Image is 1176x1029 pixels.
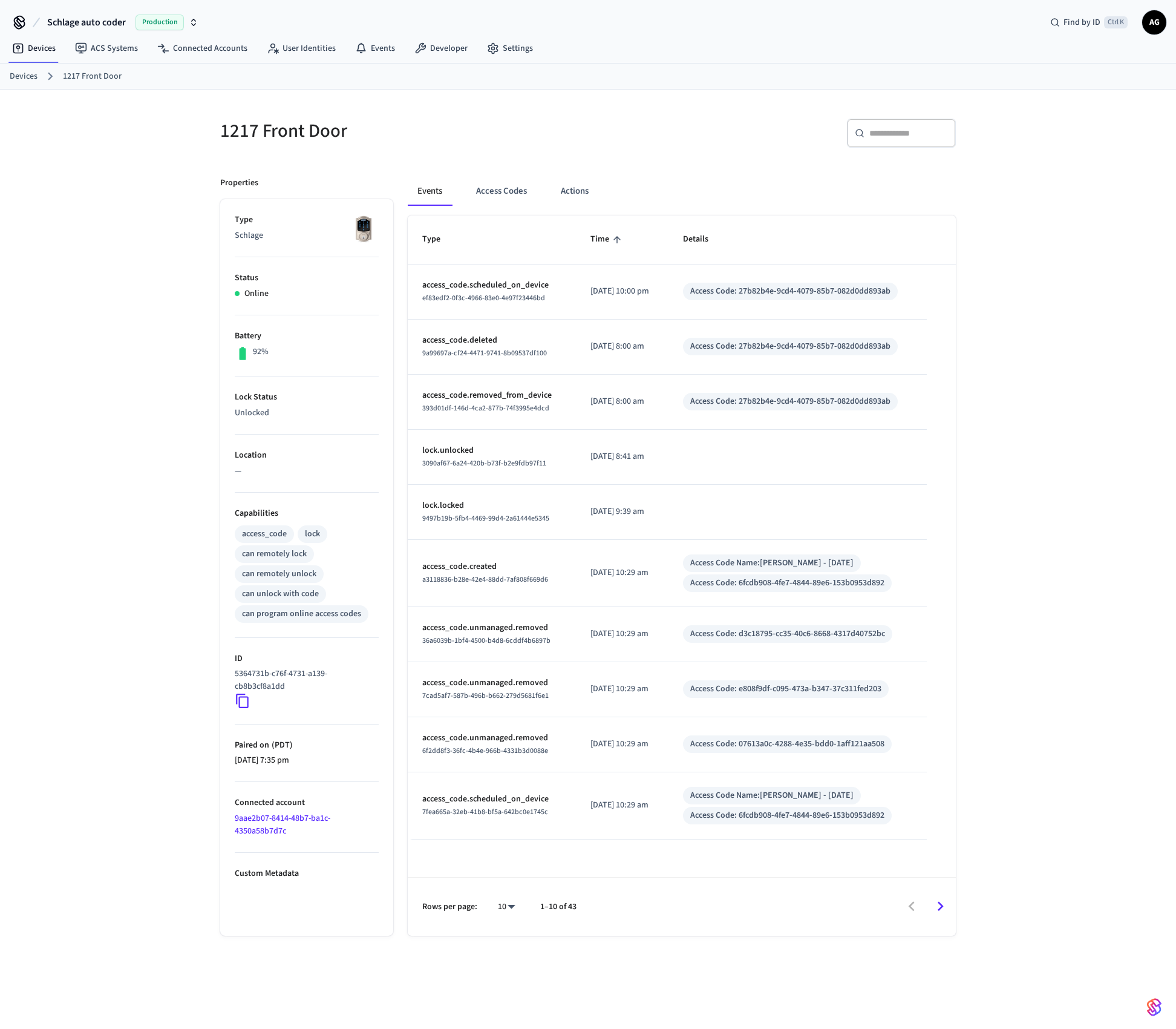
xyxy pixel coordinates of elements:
p: access_code.removed_from_device [422,389,561,402]
div: 10 [492,898,521,916]
div: Find by IDCtrl K [1040,12,1137,33]
span: AG [1143,12,1165,33]
span: ( PDT ) [269,739,293,751]
button: Go to next page [926,892,955,921]
div: Access Code: 27b82b4e-9cd4-4079-85b7-082d0dd893ab [690,340,890,353]
span: 9497b19b-5fb4-4469-99d4-2a61444e5345 [422,513,549,524]
p: Capabilities [235,507,379,520]
img: Schlage Sense Smart Deadbolt with Camelot Trim, Front [348,214,379,244]
span: Ctrl K [1104,16,1128,28]
div: Access Code: 07613a0c-4288-4e35-bdd0-1aff121aa508 [690,738,884,751]
div: Access Code: 6fcdb908-4fe7-4844-89e6-153b0953d892 [690,577,884,590]
div: can program online access codes [242,608,361,620]
div: can remotely lock [242,548,307,561]
p: Lock Status [235,391,379,404]
p: [DATE] 8:41 am [590,450,655,463]
p: 5364731b-c76f-4731-a139-cb8b3cf8a1dd [235,668,374,693]
p: access_code.scheduled_on_device [422,279,561,292]
a: Events [345,38,405,59]
a: Settings [477,38,543,59]
p: access_code.unmanaged.removed [422,622,561,634]
p: [DATE] 7:35 pm [235,754,379,767]
p: [DATE] 10:00 pm [590,285,655,298]
p: Connected account [235,797,379,809]
p: [DATE] 10:29 am [590,799,655,812]
div: Access Code: d3c18795-cc35-40c6-8668-4317d40752bc [690,628,885,640]
a: Devices [2,38,65,59]
p: Status [235,272,379,284]
p: [DATE] 9:39 am [590,505,655,518]
p: access_code.scheduled_on_device [422,793,561,806]
div: can unlock with code [242,588,319,600]
p: Rows per page: [422,901,477,913]
p: 92% [253,346,269,358]
a: Developer [405,38,477,59]
p: Unlocked [235,407,379,419]
div: access_code [242,528,287,541]
a: User Identities [257,38,345,59]
span: 393d01df-146d-4ca2-877b-74f3995e4dcd [422,403,549,413]
div: Access Code: e808f9df-c095-473a-b347-37c311fed203 [690,683,881,695]
button: Access Codes [466,177,537,206]
div: Access Code Name: [PERSON_NAME] - [DATE] [690,789,854,802]
button: Actions [551,177,598,206]
p: Custom Metadata [235,867,379,880]
p: Battery [235,330,379,343]
p: Properties [220,177,258,189]
span: Production [136,15,184,30]
div: Access Code: 6fcdb908-4fe7-4844-89e6-153b0953d892 [690,809,884,822]
div: can remotely unlock [242,568,316,580]
div: ant example [408,177,956,206]
p: 1–10 of 43 [540,901,577,913]
span: Schlage auto coder [47,15,126,30]
p: lock.unlocked [422,444,561,457]
p: Online [244,288,269,300]
p: access_code.unmanaged.removed [422,732,561,745]
p: [DATE] 10:29 am [590,567,655,579]
div: lock [305,528,320,541]
span: 9a99697a-cf24-4471-9741-8b09537df100 [422,348,547,358]
span: Time [590,230,625,249]
table: sticky table [408,215,956,839]
span: a3118836-b28e-42e4-88dd-7af808f669d6 [422,574,548,585]
span: 6f2dd8f3-36fc-4b4e-966b-4331b3d0088e [422,746,548,756]
p: lock.locked [422,499,561,512]
div: Access Code: 27b82b4e-9cd4-4079-85b7-082d0dd893ab [690,395,890,408]
p: — [235,465,379,478]
p: access_code.created [422,561,561,573]
a: 1217 Front Door [63,70,122,83]
span: Find by ID [1063,16,1100,28]
span: 7cad5af7-587b-496b-b662-279d5681f6e1 [422,691,549,701]
p: Schlage [235,229,379,242]
p: Paired on [235,739,379,752]
a: ACS Systems [65,38,148,59]
span: ef83edf2-0f3c-4966-83e0-4e97f23446bd [422,293,545,303]
span: Type [422,230,456,249]
p: [DATE] 8:00 am [590,395,655,408]
p: [DATE] 10:29 am [590,683,655,695]
a: 9aae2b07-8414-48b7-ba1c-4350a58b7d7c [235,812,330,837]
p: [DATE] 8:00 am [590,340,655,353]
span: 36a6039b-1bf4-4500-b4d8-6cddf4b6897b [422,636,550,646]
a: Connected Accounts [148,38,257,59]
div: Access Code: 27b82b4e-9cd4-4079-85b7-082d0dd893ab [690,285,890,298]
p: access_code.unmanaged.removed [422,677,561,689]
span: 7fea665a-32eb-41b8-bf5a-642bc0e1745c [422,807,548,817]
a: Devices [10,70,38,83]
p: [DATE] 10:29 am [590,628,655,640]
button: AG [1142,10,1166,35]
p: [DATE] 10:29 am [590,738,655,751]
img: SeamLogoGradient.69752ec5.svg [1147,998,1161,1017]
p: Type [235,214,379,226]
p: access_code.deleted [422,334,561,347]
h5: 1217 Front Door [220,119,581,143]
span: Details [683,230,724,249]
span: 3090af67-6a24-420b-b73f-b2e9fdb97f11 [422,458,546,468]
div: Access Code Name: [PERSON_NAME] - [DATE] [690,557,854,570]
p: ID [235,653,379,665]
button: Events [408,177,452,206]
p: Location [235,449,379,462]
